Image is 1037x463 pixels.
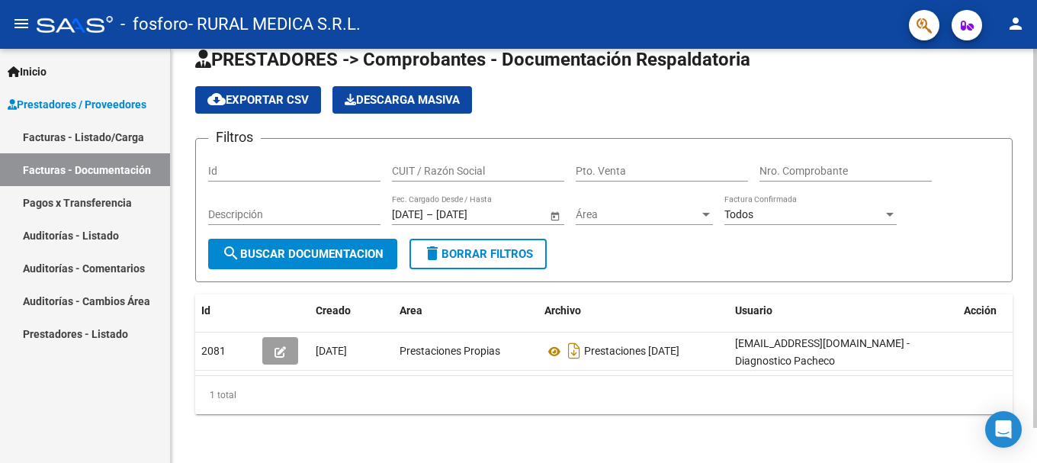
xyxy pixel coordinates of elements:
span: Buscar Documentacion [222,247,384,261]
span: Creado [316,304,351,317]
mat-icon: cloud_download [207,90,226,108]
span: Descarga Masiva [345,93,460,107]
mat-icon: menu [12,14,30,33]
datatable-header-cell: Usuario [729,294,958,327]
span: Acción [964,304,997,317]
span: Prestaciones [DATE] [584,346,679,358]
span: [EMAIL_ADDRESS][DOMAIN_NAME] - Diagnostico Pacheco [735,337,910,367]
h3: Filtros [208,127,261,148]
mat-icon: delete [423,244,441,262]
datatable-header-cell: Id [195,294,256,327]
datatable-header-cell: Archivo [538,294,729,327]
span: Exportar CSV [207,93,309,107]
datatable-header-cell: Acción [958,294,1034,327]
span: Todos [724,208,753,220]
input: Fecha inicio [392,208,423,221]
datatable-header-cell: Creado [310,294,393,327]
span: Usuario [735,304,772,317]
span: Borrar Filtros [423,247,533,261]
datatable-header-cell: Area [393,294,538,327]
button: Descarga Masiva [332,86,472,114]
button: Exportar CSV [195,86,321,114]
span: Id [201,304,210,317]
mat-icon: person [1006,14,1025,33]
i: Descargar documento [564,339,584,363]
span: - fosforo [120,8,188,41]
button: Buscar Documentacion [208,239,397,269]
span: 2081 [201,345,226,357]
span: Área [576,208,699,221]
button: Open calendar [547,207,563,223]
div: Open Intercom Messenger [985,411,1022,448]
span: – [426,208,433,221]
span: [DATE] [316,345,347,357]
span: Inicio [8,63,47,80]
div: 1 total [195,376,1013,414]
mat-icon: search [222,244,240,262]
span: - RURAL MEDICA S.R.L. [188,8,361,41]
span: PRESTADORES -> Comprobantes - Documentación Respaldatoria [195,49,750,70]
button: Borrar Filtros [409,239,547,269]
input: Fecha fin [436,208,511,221]
span: Area [400,304,422,317]
span: Prestadores / Proveedores [8,96,146,113]
span: Archivo [544,304,581,317]
span: Prestaciones Propias [400,345,500,357]
app-download-masive: Descarga masiva de comprobantes (adjuntos) [332,86,472,114]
